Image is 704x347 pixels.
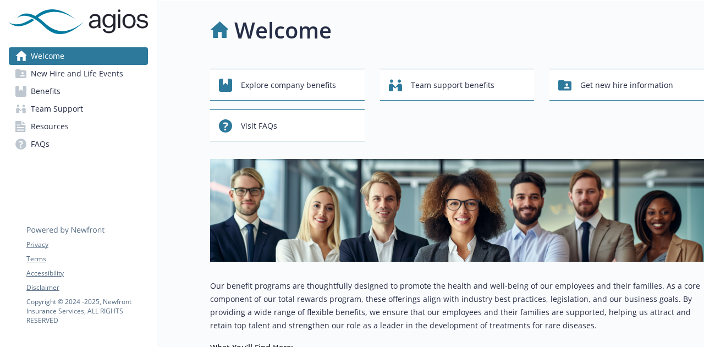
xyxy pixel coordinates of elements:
[549,69,704,101] button: Get new hire information
[234,14,332,47] h1: Welcome
[210,279,704,332] p: Our benefit programs are thoughtfully designed to promote the health and well-being of our employ...
[9,135,148,153] a: FAQs
[26,283,147,293] a: Disclaimer
[210,159,704,262] img: overview page banner
[9,47,148,65] a: Welcome
[9,100,148,118] a: Team Support
[26,240,147,250] a: Privacy
[580,75,673,96] span: Get new hire information
[210,109,365,141] button: Visit FAQs
[31,82,61,100] span: Benefits
[26,297,147,325] p: Copyright © 2024 - 2025 , Newfront Insurance Services, ALL RIGHTS RESERVED
[411,75,494,96] span: Team support benefits
[31,135,50,153] span: FAQs
[9,82,148,100] a: Benefits
[9,65,148,82] a: New Hire and Life Events
[31,118,69,135] span: Resources
[241,115,277,136] span: Visit FAQs
[31,47,64,65] span: Welcome
[9,118,148,135] a: Resources
[26,268,147,278] a: Accessibility
[380,69,535,101] button: Team support benefits
[210,69,365,101] button: Explore company benefits
[26,254,147,264] a: Terms
[241,75,336,96] span: Explore company benefits
[31,65,123,82] span: New Hire and Life Events
[31,100,83,118] span: Team Support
